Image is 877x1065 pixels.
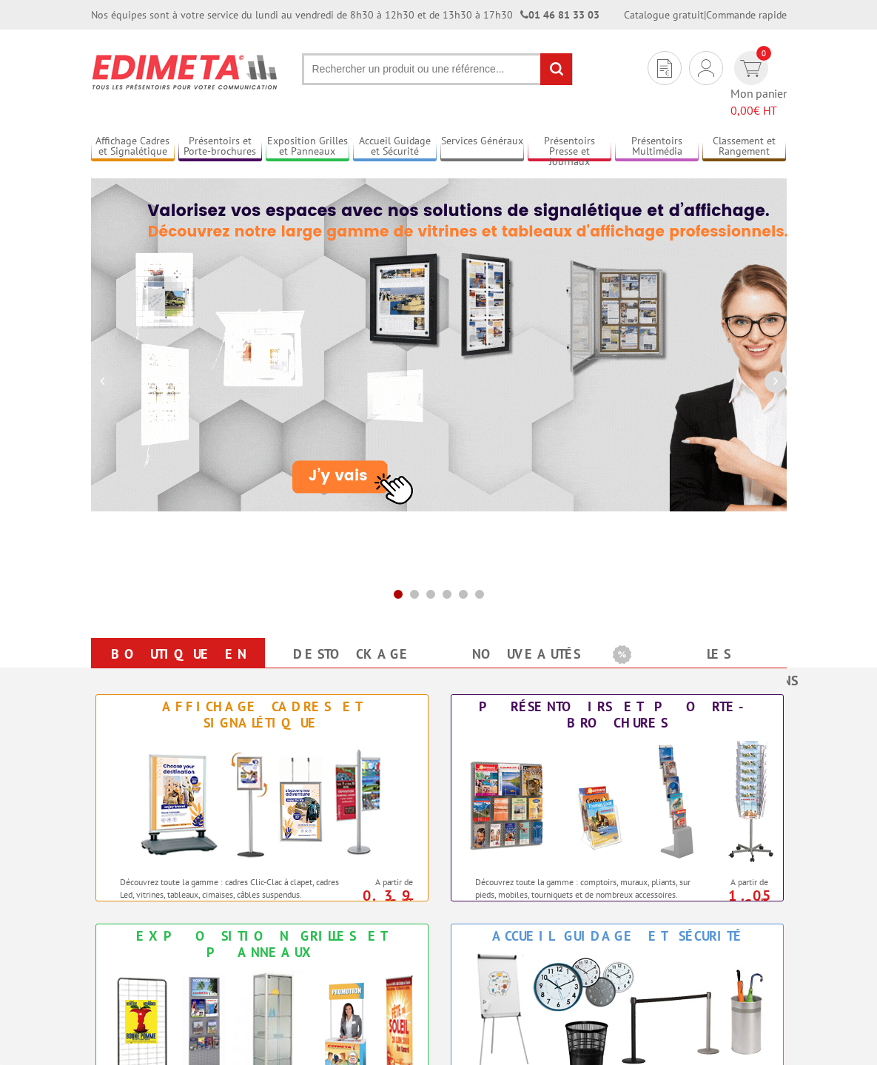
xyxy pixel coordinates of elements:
[439,641,614,668] a: nouveautés
[613,641,788,694] a: Les promotions
[91,7,599,22] div: Nos équipes sont à votre service du lundi au vendredi de 8h30 à 12h30 et de 13h30 à 17h30
[624,8,704,21] a: Catalogue gratuit
[454,735,780,868] img: Présentoirs et Porte-brochures
[353,135,437,159] a: Accueil Guidage et Sécurité
[337,891,413,909] p: 0.39 €
[730,103,753,118] span: 0,00
[345,876,413,888] span: A partir de
[95,694,429,901] a: Affichage Cadres et Signalétique Affichage Cadres et Signalétique Découvrez toute la gamme : cadr...
[698,59,714,77] img: devis rapide
[266,135,349,159] a: Exposition Grilles et Panneaux
[455,699,779,731] div: Présentoirs et Porte-brochures
[657,59,672,78] img: devis rapide
[730,85,787,119] span: Mon panier
[700,876,768,888] span: A partir de
[402,896,413,908] sup: HT
[693,891,768,909] p: 1.05 €
[730,51,787,119] a: devis rapide 0 Mon panier 0,00€ HT
[91,44,280,99] img: Présentoir, panneau, stand - Edimeta - PLV, affichage, mobilier bureau, entreprise
[624,7,787,22] div: |
[706,8,787,21] a: Commande rapide
[540,53,572,85] input: rechercher
[520,8,599,21] strong: 01 46 81 33 03
[730,102,787,119] span: € HT
[475,876,696,901] p: Découvrez toute la gamme : comptoirs, muraux, pliants, sur pieds, mobiles, tourniquets et de nomb...
[757,896,768,908] sup: HT
[528,135,611,159] a: Présentoirs Presse et Journaux
[455,928,779,944] div: Accueil Guidage et Sécurité
[756,46,771,61] span: 0
[615,135,699,159] a: Présentoirs Multimédia
[451,694,784,901] a: Présentoirs et Porte-brochures Présentoirs et Porte-brochures Découvrez toute la gamme : comptoir...
[440,135,524,159] a: Services Généraux
[125,735,399,868] img: Affichage Cadres et Signalétique
[613,641,798,671] b: Les promotions
[178,135,262,159] a: Présentoirs et Porte-brochures
[265,641,440,668] a: Destockage
[702,135,786,159] a: Classement et Rangement
[120,876,340,901] p: Découvrez toute la gamme : cadres Clic-Clac à clapet, cadres Led, vitrines, tableaux, cimaises, c...
[100,699,424,731] div: Affichage Cadres et Signalétique
[91,641,266,694] a: Boutique en ligne
[302,53,573,85] input: Rechercher un produit ou une référence...
[740,60,762,77] img: devis rapide
[91,135,175,159] a: Affichage Cadres et Signalétique
[100,928,424,961] div: Exposition Grilles et Panneaux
